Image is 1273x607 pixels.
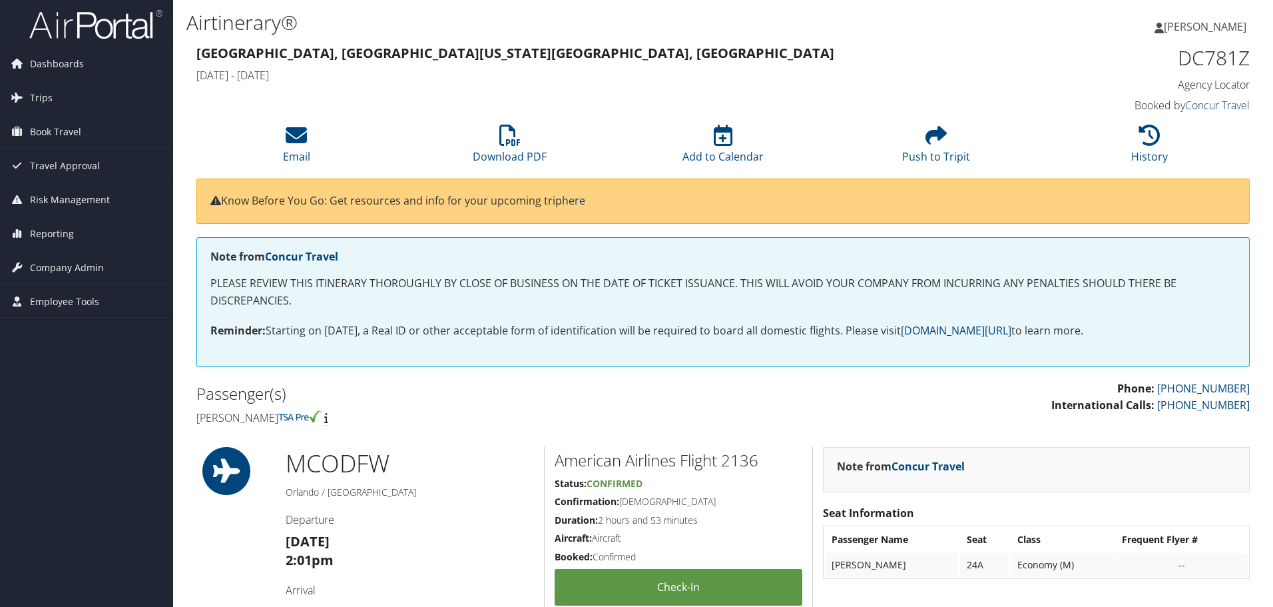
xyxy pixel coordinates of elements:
[555,495,619,508] strong: Confirmation:
[30,285,99,318] span: Employee Tools
[265,249,338,264] a: Concur Travel
[196,410,713,425] h4: [PERSON_NAME]
[186,9,902,37] h1: Airtinerary®
[283,132,310,164] a: Email
[1117,381,1154,396] strong: Phone:
[30,115,81,149] span: Book Travel
[1051,398,1154,412] strong: International Calls:
[286,583,534,598] h4: Arrival
[555,495,802,508] h5: [DEMOGRAPHIC_DATA]
[562,193,585,208] a: here
[555,532,592,544] strong: Aircraft:
[682,132,764,164] a: Add to Calendar
[555,532,802,545] h5: Aircraft
[1185,98,1250,113] a: Concur Travel
[891,459,965,474] a: Concur Travel
[30,81,53,115] span: Trips
[286,512,534,527] h4: Departure
[210,275,1236,309] p: PLEASE REVIEW THIS ITINERARY THOROUGHLY BY CLOSE OF BUSINESS ON THE DATE OF TICKET ISSUANCE. THIS...
[555,550,802,564] h5: Confirmed
[555,514,598,526] strong: Duration:
[555,569,802,606] a: Check-in
[286,447,534,480] h1: MCO DFW
[960,553,1009,577] td: 24A
[1154,7,1260,47] a: [PERSON_NAME]
[196,382,713,405] h2: Passenger(s)
[278,410,322,422] img: tsa-precheck.png
[1131,132,1168,164] a: History
[1122,559,1241,571] div: --
[825,528,958,552] th: Passenger Name
[210,193,1236,210] p: Know Before You Go: Get resources and info for your upcoming trip
[1001,77,1250,92] h4: Agency Locator
[555,449,802,472] h2: American Airlines Flight 2136
[210,323,266,338] strong: Reminder:
[286,532,330,550] strong: [DATE]
[1011,553,1115,577] td: Economy (M)
[901,323,1011,338] a: [DOMAIN_NAME][URL]
[1001,44,1250,72] h1: DC781Z
[30,47,84,81] span: Dashboards
[823,506,914,520] strong: Seat Information
[286,551,334,569] strong: 2:01pm
[1157,398,1250,412] a: [PHONE_NUMBER]
[902,132,970,164] a: Push to Tripit
[286,486,534,499] h5: Orlando / [GEOGRAPHIC_DATA]
[196,68,981,83] h4: [DATE] - [DATE]
[29,9,162,40] img: airportal-logo.png
[30,149,100,183] span: Travel Approval
[1001,98,1250,113] h4: Booked by
[555,550,593,563] strong: Booked:
[1157,381,1250,396] a: [PHONE_NUMBER]
[1164,19,1246,34] span: [PERSON_NAME]
[210,322,1236,340] p: Starting on [DATE], a Real ID or other acceptable form of identification will be required to boar...
[825,553,958,577] td: [PERSON_NAME]
[196,44,834,62] strong: [GEOGRAPHIC_DATA], [GEOGRAPHIC_DATA] [US_STATE][GEOGRAPHIC_DATA], [GEOGRAPHIC_DATA]
[555,514,802,527] h5: 2 hours and 53 minutes
[960,528,1009,552] th: Seat
[1115,528,1248,552] th: Frequent Flyer #
[837,459,965,474] strong: Note from
[555,477,587,490] strong: Status:
[30,183,110,217] span: Risk Management
[210,249,338,264] strong: Note from
[30,217,74,251] span: Reporting
[587,477,642,490] span: Confirmed
[473,132,547,164] a: Download PDF
[1011,528,1115,552] th: Class
[30,251,104,285] span: Company Admin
